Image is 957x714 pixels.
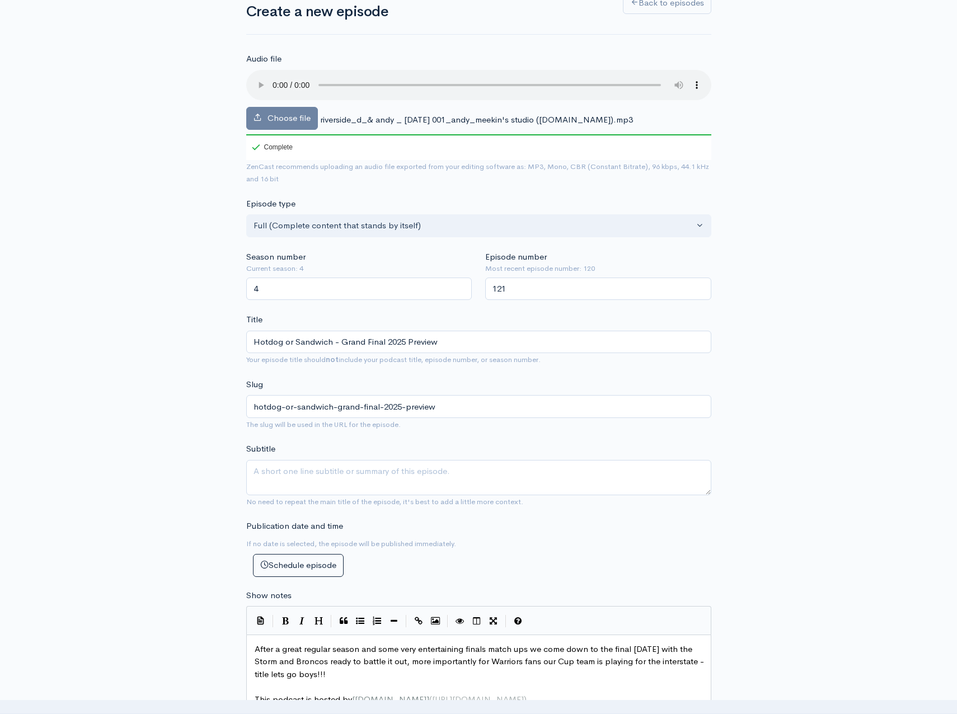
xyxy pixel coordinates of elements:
button: Bold [277,613,294,630]
label: Title [246,313,262,326]
span: After a great regular season and some very entertaining finals match ups we come down to the fina... [255,643,706,679]
i: | [505,615,506,628]
span: ] [426,694,429,704]
button: Markdown Guide [510,613,527,630]
small: Current season: 4 [246,263,472,274]
button: Toggle Fullscreen [485,613,502,630]
button: Create Link [410,613,427,630]
span: Choose file [268,112,311,123]
input: Enter season number for this episode [246,278,472,300]
button: Generic List [352,613,369,630]
span: [DOMAIN_NAME] [355,694,426,704]
label: Audio file [246,53,282,65]
span: ( [429,694,432,704]
span: This podcast is hosted by [255,694,527,704]
input: What is the episode's title? [246,331,711,354]
i: | [273,615,274,628]
button: Quote [335,613,352,630]
small: If no date is selected, the episode will be published immediately. [246,539,456,548]
button: Insert Show Notes Template [252,612,269,628]
label: Subtitle [246,443,275,455]
div: 100% [246,134,711,135]
button: Numbered List [369,613,386,630]
input: title-of-episode [246,395,711,418]
small: No need to repeat the main title of the episode, it's best to add a little more context. [246,497,523,506]
div: Complete [252,144,293,151]
button: Toggle Side by Side [468,613,485,630]
span: [URL][DOMAIN_NAME] [432,694,524,704]
label: Show notes [246,589,292,602]
label: Publication date and time [246,520,343,533]
div: Full (Complete content that stands by itself) [254,219,694,232]
h1: Create a new episode [246,4,609,20]
i: | [406,615,407,628]
button: Italic [294,613,311,630]
span: riverside_d_& andy _ [DATE] 001_andy_meekin's studio ([DOMAIN_NAME]).mp3 [320,114,633,125]
button: Insert Image [427,613,444,630]
i: | [447,615,448,628]
label: Season number [246,251,306,264]
label: Slug [246,378,263,391]
div: Complete [246,134,295,160]
span: [ [352,694,355,704]
small: ZenCast recommends uploading an audio file exported from your editing software as: MP3, Mono, CBR... [246,162,709,184]
i: | [331,615,332,628]
label: Episode number [485,251,547,264]
button: Full (Complete content that stands by itself) [246,214,711,237]
button: Schedule episode [253,554,344,577]
small: The slug will be used in the URL for the episode. [246,420,401,429]
span: ) [524,694,527,704]
strong: not [326,355,339,364]
button: Toggle Preview [452,613,468,630]
label: Episode type [246,198,295,210]
small: Your episode title should include your podcast title, episode number, or season number. [246,355,541,364]
input: Enter episode number [485,278,711,300]
small: Most recent episode number: 120 [485,263,711,274]
button: Insert Horizontal Line [386,613,402,630]
button: Heading [311,613,327,630]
